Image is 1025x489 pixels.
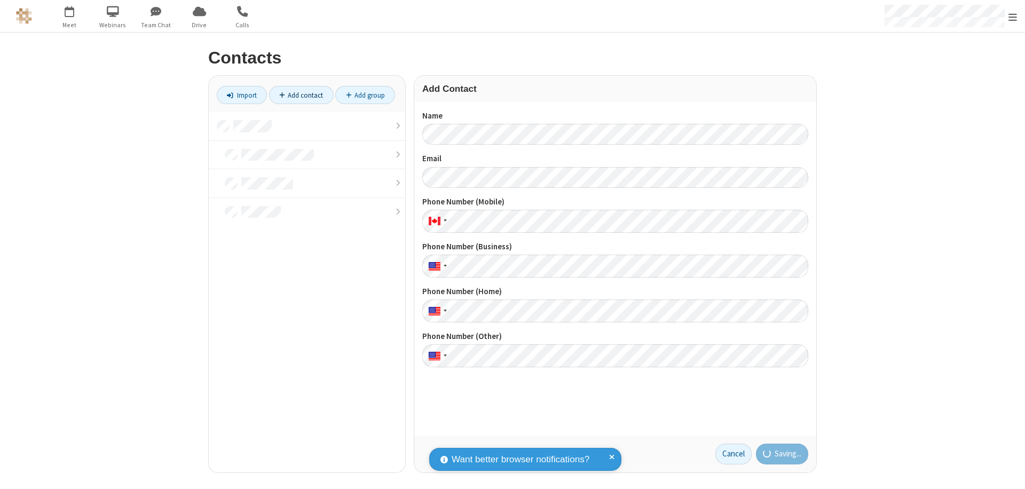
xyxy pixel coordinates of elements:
[422,84,808,94] h3: Add Contact
[422,110,808,122] label: Name
[715,444,752,465] a: Cancel
[422,299,450,322] div: United States: + 1
[422,196,808,208] label: Phone Number (Mobile)
[422,286,808,298] label: Phone Number (Home)
[217,86,267,104] a: Import
[422,241,808,253] label: Phone Number (Business)
[179,20,219,30] span: Drive
[452,453,589,467] span: Want better browser notifications?
[756,444,809,465] button: Saving...
[93,20,133,30] span: Webinars
[50,20,90,30] span: Meet
[775,448,801,460] span: Saving...
[422,330,808,343] label: Phone Number (Other)
[422,344,450,367] div: United States: + 1
[269,86,334,104] a: Add contact
[422,255,450,278] div: United States: + 1
[998,461,1017,482] iframe: Chat
[223,20,263,30] span: Calls
[422,153,808,165] label: Email
[422,210,450,233] div: Canada: + 1
[208,49,817,67] h2: Contacts
[16,8,32,24] img: QA Selenium DO NOT DELETE OR CHANGE
[335,86,395,104] a: Add group
[136,20,176,30] span: Team Chat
